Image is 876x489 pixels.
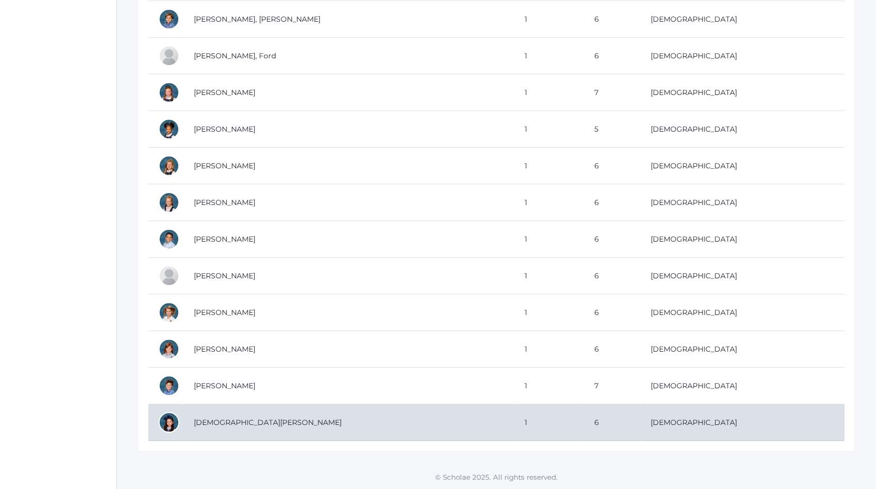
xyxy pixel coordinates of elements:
td: 1 [514,74,585,111]
div: Oliver Smith [159,265,179,286]
td: [PERSON_NAME] [183,368,514,404]
td: 1 [514,404,585,441]
div: Allison Yepiskoposyan [159,412,179,433]
td: 6 [584,38,640,74]
td: [DEMOGRAPHIC_DATA] [640,294,844,331]
td: 6 [584,184,640,221]
div: Kiana Taylor [159,302,179,323]
td: 1 [514,38,585,74]
td: [DEMOGRAPHIC_DATA][PERSON_NAME] [183,404,514,441]
div: Hazel Porter [159,192,179,213]
td: 1 [514,111,585,148]
td: 1 [514,368,585,404]
td: 1 [514,221,585,258]
td: [DEMOGRAPHIC_DATA] [640,258,844,294]
td: 6 [584,258,640,294]
td: [PERSON_NAME] [183,184,514,221]
td: [PERSON_NAME] [183,221,514,258]
div: Austen Crosby [159,9,179,29]
div: Ford Ferris [159,45,179,66]
td: [DEMOGRAPHIC_DATA] [640,404,844,441]
div: Gracelyn Lavallee [159,155,179,176]
div: Noah Rosas [159,229,179,249]
div: Crue Harris [159,119,179,139]
td: 1 [514,331,585,368]
td: [PERSON_NAME] [183,258,514,294]
td: 6 [584,1,640,38]
td: 1 [514,1,585,38]
p: © Scholae 2025. All rights reserved. [117,472,876,482]
td: 1 [514,294,585,331]
div: Liam Woodruff [159,375,179,396]
td: [PERSON_NAME] [183,148,514,184]
td: 1 [514,148,585,184]
td: 6 [584,331,640,368]
td: 6 [584,221,640,258]
td: 1 [514,258,585,294]
td: 6 [584,404,640,441]
td: [PERSON_NAME], Ford [183,38,514,74]
div: Lyla Foster [159,82,179,103]
td: [DEMOGRAPHIC_DATA] [640,221,844,258]
td: [PERSON_NAME] [183,294,514,331]
td: [DEMOGRAPHIC_DATA] [640,38,844,74]
td: [PERSON_NAME] [183,331,514,368]
td: [DEMOGRAPHIC_DATA] [640,111,844,148]
td: [DEMOGRAPHIC_DATA] [640,148,844,184]
td: 5 [584,111,640,148]
td: [PERSON_NAME] [183,74,514,111]
div: Chloe Vick [159,339,179,359]
td: [PERSON_NAME], [PERSON_NAME] [183,1,514,38]
td: [DEMOGRAPHIC_DATA] [640,331,844,368]
td: [DEMOGRAPHIC_DATA] [640,368,844,404]
td: [DEMOGRAPHIC_DATA] [640,74,844,111]
td: 7 [584,74,640,111]
td: [PERSON_NAME] [183,111,514,148]
td: [DEMOGRAPHIC_DATA] [640,1,844,38]
td: [DEMOGRAPHIC_DATA] [640,184,844,221]
td: 7 [584,368,640,404]
td: 6 [584,148,640,184]
td: 1 [514,184,585,221]
td: 6 [584,294,640,331]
